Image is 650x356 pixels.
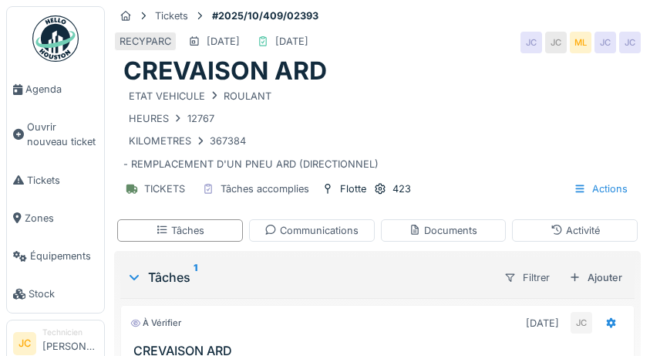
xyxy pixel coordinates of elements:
[27,120,98,149] span: Ouvrir nouveau ticket
[123,56,327,86] h1: CREVAISON ARD
[27,173,98,188] span: Tickets
[30,249,98,263] span: Équipements
[275,34,308,49] div: [DATE]
[194,268,197,286] sup: 1
[126,268,491,286] div: Tâches
[155,8,188,23] div: Tickets
[120,34,171,49] div: RECYPARC
[25,211,98,225] span: Zones
[567,178,635,200] div: Actions
[520,32,542,53] div: JC
[7,70,104,108] a: Agenda
[571,312,592,334] div: JC
[545,32,567,53] div: JC
[29,286,98,301] span: Stock
[156,223,204,238] div: Tâches
[551,223,600,238] div: Activité
[7,275,104,313] a: Stock
[497,266,557,289] div: Filtrer
[7,161,104,199] a: Tickets
[264,223,359,238] div: Communications
[7,199,104,237] a: Zones
[207,34,240,49] div: [DATE]
[25,82,98,97] span: Agenda
[7,237,104,275] a: Équipements
[563,267,628,288] div: Ajouter
[7,108,104,161] a: Ouvrir nouveau ticket
[570,32,591,53] div: ML
[129,134,246,148] div: KILOMETRES 367384
[221,181,309,196] div: Tâches accomplies
[392,181,411,196] div: 423
[42,327,98,338] div: Technicien
[409,223,477,238] div: Documents
[594,32,616,53] div: JC
[129,89,271,103] div: ETAT VEHICULE ROULANT
[129,111,214,126] div: HEURES 12767
[32,15,79,62] img: Badge_color-CXgf-gQk.svg
[340,181,366,196] div: Flotte
[619,32,641,53] div: JC
[130,317,181,330] div: À vérifier
[206,8,325,23] strong: #2025/10/409/02393
[13,332,36,355] li: JC
[144,181,185,196] div: TICKETS
[123,86,631,172] div: - REMPLACEMENT D'UN PNEU ARD (DIRECTIONNEL)
[526,316,559,331] div: [DATE]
